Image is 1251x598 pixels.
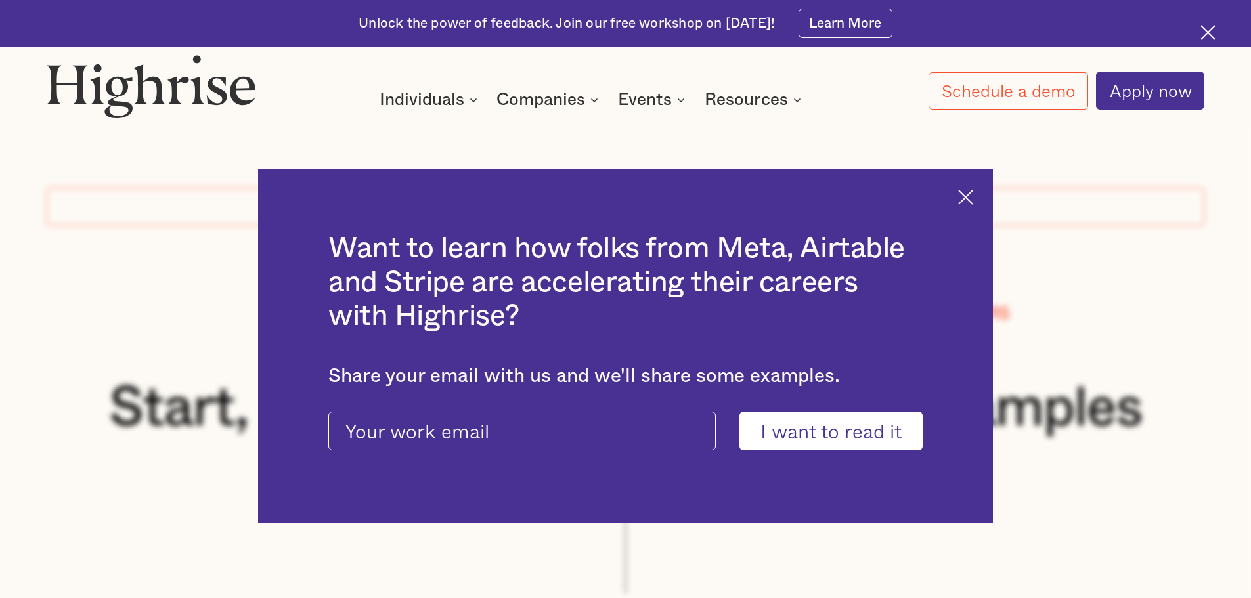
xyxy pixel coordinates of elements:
[958,190,973,205] img: Cross icon
[359,14,775,33] div: Unlock the power of feedback. Join our free workshop on [DATE]!
[929,72,1089,110] a: Schedule a demo
[328,412,923,451] form: current-ascender-blog-article-modal-form
[1096,72,1204,110] a: Apply now
[496,92,602,108] div: Companies
[799,9,892,38] a: Learn More
[618,92,672,108] div: Events
[328,412,716,451] input: Your work email
[705,92,805,108] div: Resources
[496,92,585,108] div: Companies
[328,232,923,333] h2: Want to learn how folks from Meta, Airtable and Stripe are accelerating their careers with Highrise?
[1200,25,1216,40] img: Cross icon
[739,412,923,451] input: I want to read it
[705,92,788,108] div: Resources
[380,92,481,108] div: Individuals
[618,92,689,108] div: Events
[380,92,464,108] div: Individuals
[328,365,923,388] div: Share your email with us and we'll share some examples.
[47,54,255,117] img: Highrise logo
